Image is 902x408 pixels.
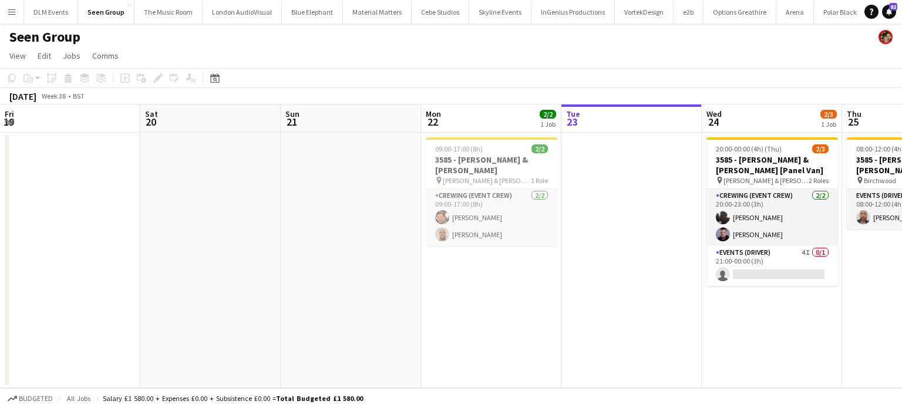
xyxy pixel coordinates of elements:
span: 23 [564,115,580,129]
app-card-role: Crewing (Event Crew)2/220:00-23:00 (3h)[PERSON_NAME][PERSON_NAME] [706,189,838,246]
span: Sat [145,109,158,119]
div: BST [73,92,85,100]
span: 2/3 [820,110,837,119]
span: Jobs [63,50,80,61]
span: 82 [889,3,897,11]
span: 24 [705,115,722,129]
a: Comms [87,48,123,63]
button: Budgeted [6,392,55,405]
button: Cebe Studios [412,1,469,23]
span: [PERSON_NAME] & [PERSON_NAME] [443,176,531,185]
span: Edit [38,50,51,61]
div: 1 Job [540,120,556,129]
button: London AudioVisual [203,1,282,23]
span: Tue [566,109,580,119]
span: Birchwood [864,176,896,185]
span: [PERSON_NAME] & [PERSON_NAME] [723,176,809,185]
a: 82 [882,5,896,19]
span: 2/2 [540,110,556,119]
button: The Music Room [134,1,203,23]
button: Seen Group [78,1,134,23]
span: Comms [92,50,119,61]
span: Budgeted [19,394,53,403]
a: Jobs [58,48,85,63]
span: Total Budgeted £1 580.00 [276,394,363,403]
span: All jobs [65,394,93,403]
app-user-avatar: Brayden Davison [879,30,893,44]
span: 22 [424,115,441,129]
h3: 3585 - [PERSON_NAME] & [PERSON_NAME] [426,154,557,176]
span: Sun [285,109,299,119]
span: 2/2 [531,144,548,153]
button: e2b [674,1,704,23]
span: Fri [5,109,14,119]
h3: 3585 - [PERSON_NAME] & [PERSON_NAME] [Panel Van] [706,154,838,176]
span: 20 [143,115,158,129]
span: Wed [706,109,722,119]
div: [DATE] [9,90,36,102]
span: 2 Roles [809,176,829,185]
button: Skyline Events [469,1,531,23]
a: View [5,48,31,63]
button: VortekDesign [615,1,674,23]
app-card-role: Crewing (Event Crew)2/209:00-17:00 (8h)[PERSON_NAME][PERSON_NAME] [426,189,557,246]
span: 21 [284,115,299,129]
span: 20:00-00:00 (4h) (Thu) [716,144,782,153]
span: 2/3 [812,144,829,153]
span: Thu [847,109,861,119]
h1: Seen Group [9,28,80,46]
app-job-card: 20:00-00:00 (4h) (Thu)2/33585 - [PERSON_NAME] & [PERSON_NAME] [Panel Van] [PERSON_NAME] & [PERSON... [706,137,838,286]
span: 1 Role [531,176,548,185]
button: DLM Events [24,1,78,23]
span: 09:00-17:00 (8h) [435,144,483,153]
span: 19 [3,115,14,129]
div: 1 Job [821,120,836,129]
span: Week 38 [39,92,68,100]
a: Edit [33,48,56,63]
span: Mon [426,109,441,119]
button: Arena [776,1,814,23]
app-card-role: Events (Driver)4I0/121:00-00:00 (3h) [706,246,838,286]
button: Options Greathire [704,1,776,23]
button: Material Matters [343,1,412,23]
button: InGenius Productions [531,1,615,23]
app-job-card: 09:00-17:00 (8h)2/23585 - [PERSON_NAME] & [PERSON_NAME] [PERSON_NAME] & [PERSON_NAME]1 RoleCrewin... [426,137,557,246]
button: Polar Black [814,1,867,23]
button: Blue Elephant [282,1,343,23]
span: View [9,50,26,61]
span: 25 [845,115,861,129]
div: Salary £1 580.00 + Expenses £0.00 + Subsistence £0.00 = [103,394,363,403]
